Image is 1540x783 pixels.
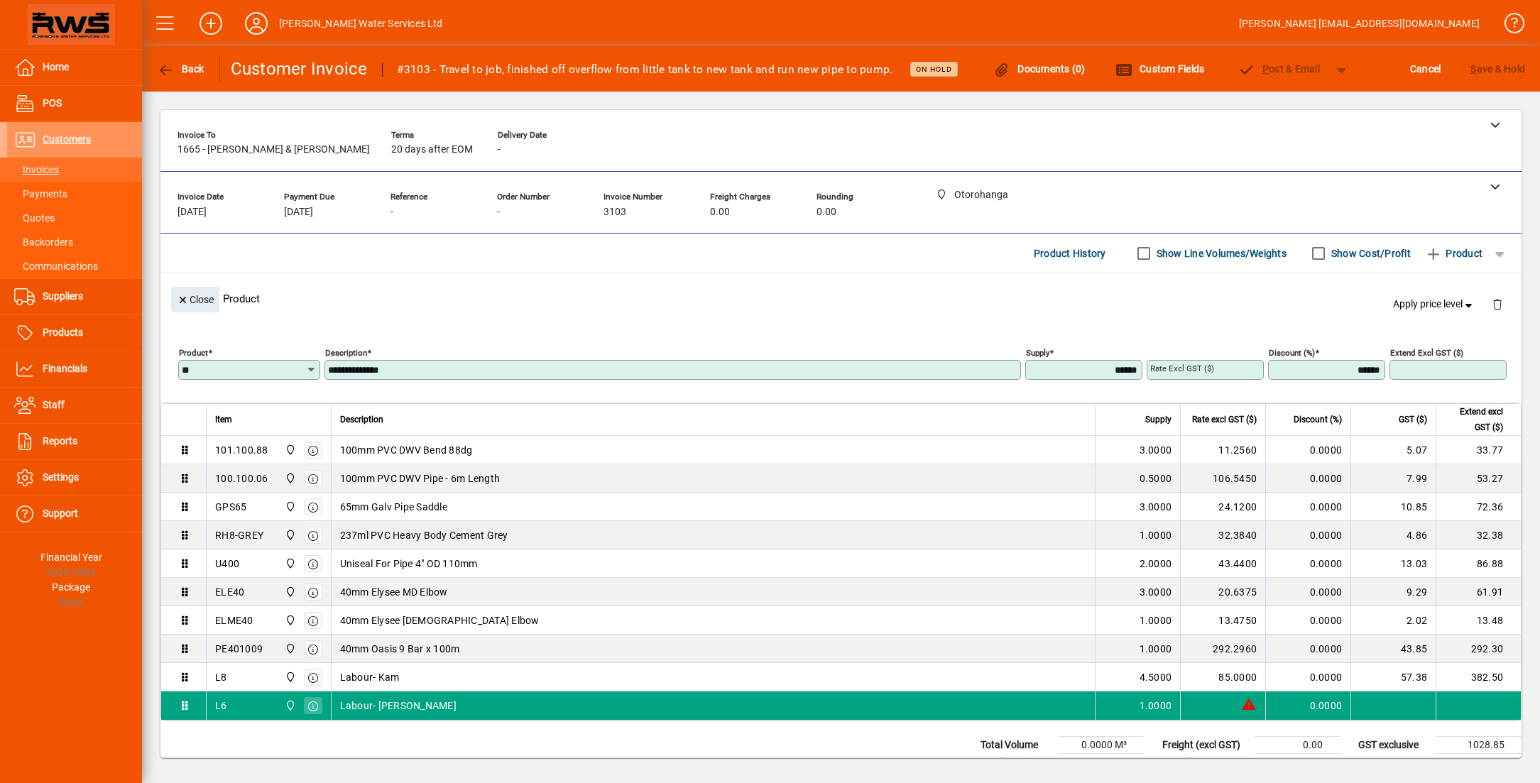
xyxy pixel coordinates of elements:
div: L6 [215,699,227,713]
td: 61.91 [1436,578,1521,606]
span: Suppliers [43,290,83,302]
div: 32.3840 [1189,528,1257,542]
div: 13.4750 [1189,613,1257,628]
td: 0.0000 [1265,493,1350,521]
span: Quotes [14,212,55,224]
span: P [1262,63,1269,75]
td: 5.07 [1350,436,1436,464]
button: Delete [1480,287,1514,321]
span: [DATE] [284,207,313,218]
span: 40mm Oasis 9 Bar x 100m [340,642,460,656]
button: Cancel [1407,56,1445,82]
span: Description [340,412,383,427]
span: Custom Fields [1115,63,1205,75]
td: 9.29 [1350,578,1436,606]
span: Cancel [1410,58,1441,80]
span: Otorohanga [281,584,297,600]
mat-label: Supply [1026,348,1049,358]
mat-label: Product [179,348,208,358]
a: Knowledge Base [1494,3,1522,49]
button: Save & Hold [1467,56,1529,82]
span: Extend excl GST ($) [1445,404,1503,435]
a: Suppliers [7,279,142,314]
span: Customers [43,133,91,145]
span: Supply [1145,412,1172,427]
span: Otorohanga [281,471,297,486]
td: 0.00 [1255,754,1340,771]
span: Financials [43,363,87,374]
span: Labour- Kam [340,670,400,684]
button: Back [153,56,208,82]
span: [DATE] [178,207,207,218]
span: - [498,144,501,155]
span: 4.5000 [1140,670,1172,684]
span: ave & Hold [1470,58,1525,80]
span: Home [43,61,69,72]
span: 3.0000 [1140,500,1172,514]
span: POS [43,97,62,109]
td: 33.77 [1436,436,1521,464]
span: 3.0000 [1140,443,1172,457]
a: Invoices [7,158,142,182]
td: 0.00 [1255,737,1340,754]
td: 86.88 [1436,549,1521,578]
td: 1028.85 [1436,737,1522,754]
button: Product [1418,241,1490,266]
span: Otorohanga [281,698,297,713]
td: 7.99 [1350,464,1436,493]
span: GST ($) [1399,412,1427,427]
a: Quotes [7,206,142,230]
td: 0.0000 [1265,606,1350,635]
td: GST [1351,754,1436,771]
td: Rounding [1155,754,1255,771]
div: 100.100.06 [215,471,268,486]
td: Total Weight [973,754,1059,771]
span: 0.5000 [1140,471,1172,486]
button: Post & Email [1230,56,1327,82]
div: ELME40 [215,613,253,628]
a: Backorders [7,230,142,254]
span: Product [1425,242,1482,265]
button: Profile [234,11,279,36]
td: 0.0000 [1265,635,1350,663]
div: 85.0000 [1189,670,1257,684]
div: [PERSON_NAME] [EMAIL_ADDRESS][DOMAIN_NAME] [1239,12,1480,35]
span: 20 days after EOM [391,144,473,155]
span: Payments [14,188,67,199]
span: Backorders [14,236,73,248]
td: GST exclusive [1351,737,1436,754]
div: 106.5450 [1189,471,1257,486]
td: 2.02 [1350,606,1436,635]
td: 382.50 [1436,663,1521,691]
mat-label: Description [325,348,367,358]
span: ost & Email [1238,63,1320,75]
div: L8 [215,670,227,684]
span: - [391,207,393,218]
td: 32.38 [1436,521,1521,549]
span: Rate excl GST ($) [1192,412,1257,427]
div: 20.6375 [1189,585,1257,599]
td: 0.0000 [1265,436,1350,464]
td: 0.0000 [1265,464,1350,493]
div: 43.4400 [1189,557,1257,571]
span: 3103 [604,207,626,218]
div: RH8-GREY [215,528,263,542]
td: 0.0000 [1265,549,1350,578]
span: Otorohanga [281,641,297,657]
div: 101.100.88 [215,443,268,457]
span: 1.0000 [1140,642,1172,656]
span: Financial Year [40,552,102,563]
span: S [1470,63,1476,75]
div: [PERSON_NAME] Water Services Ltd [279,12,443,35]
label: Show Line Volumes/Weights [1154,246,1287,261]
td: 72.36 [1436,493,1521,521]
span: Product History [1034,242,1106,265]
span: Support [43,508,78,519]
span: Otorohanga [281,499,297,515]
span: Invoices [14,164,59,175]
span: Otorohanga [281,556,297,571]
span: Communications [14,261,98,272]
span: 40mm Elysee MD Elbow [340,585,448,599]
a: Communications [7,254,142,278]
div: Customer Invoice [231,58,368,80]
